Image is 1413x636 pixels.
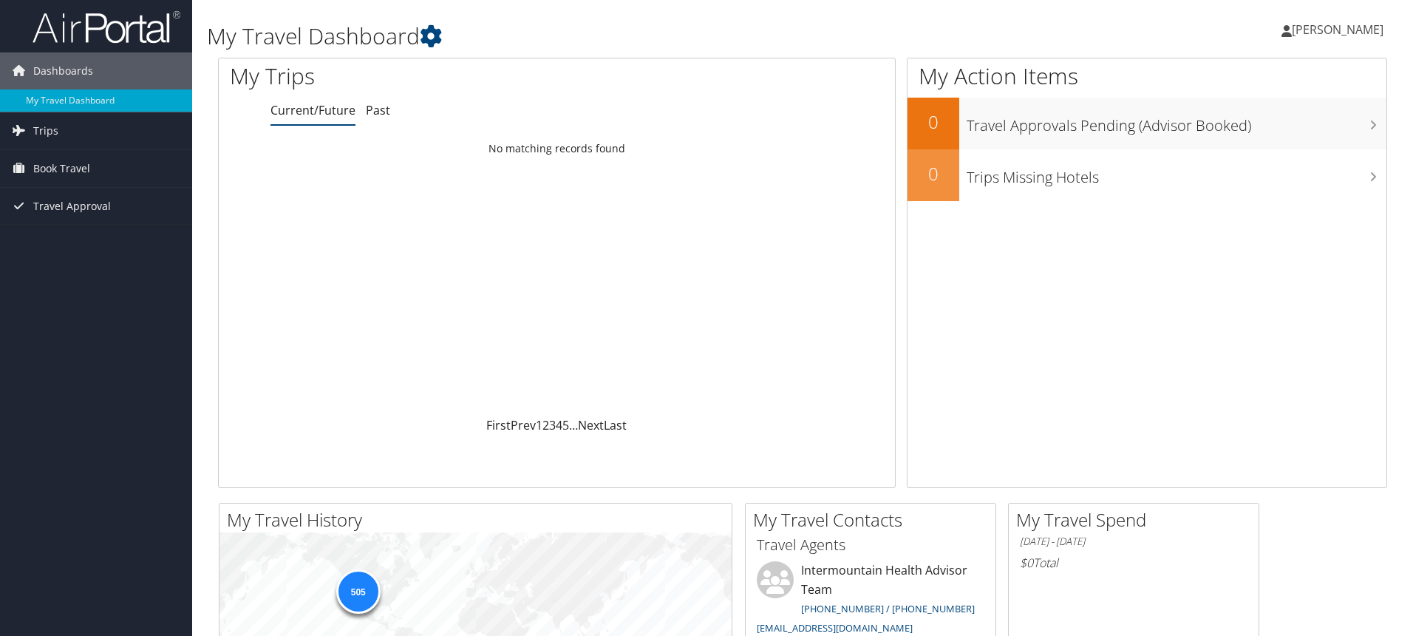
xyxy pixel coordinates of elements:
[569,417,578,433] span: …
[219,135,895,162] td: No matching records found
[227,507,732,532] h2: My Travel History
[33,112,58,149] span: Trips
[967,160,1386,188] h3: Trips Missing Hotels
[801,602,975,615] a: [PHONE_NUMBER] / [PHONE_NUMBER]
[908,149,1386,201] a: 0Trips Missing Hotels
[542,417,549,433] a: 2
[270,102,355,118] a: Current/Future
[556,417,562,433] a: 4
[1020,555,1247,571] h6: Total
[578,417,604,433] a: Next
[486,417,511,433] a: First
[1020,535,1247,549] h6: [DATE] - [DATE]
[604,417,627,433] a: Last
[908,98,1386,149] a: 0Travel Approvals Pending (Advisor Booked)
[908,161,959,186] h2: 0
[757,535,984,555] h3: Travel Agents
[908,109,959,135] h2: 0
[511,417,536,433] a: Prev
[33,53,93,89] span: Dashboards
[562,417,569,433] a: 5
[536,417,542,433] a: 1
[1016,507,1259,532] h2: My Travel Spend
[1292,21,1383,38] span: [PERSON_NAME]
[230,61,602,92] h1: My Trips
[207,21,1001,52] h1: My Travel Dashboard
[33,150,90,187] span: Book Travel
[753,507,995,532] h2: My Travel Contacts
[967,108,1386,136] h3: Travel Approvals Pending (Advisor Booked)
[1281,7,1398,52] a: [PERSON_NAME]
[549,417,556,433] a: 3
[366,102,390,118] a: Past
[757,621,913,635] a: [EMAIL_ADDRESS][DOMAIN_NAME]
[336,569,380,614] div: 505
[33,10,180,44] img: airportal-logo.png
[33,188,111,225] span: Travel Approval
[1020,555,1033,571] span: $0
[908,61,1386,92] h1: My Action Items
